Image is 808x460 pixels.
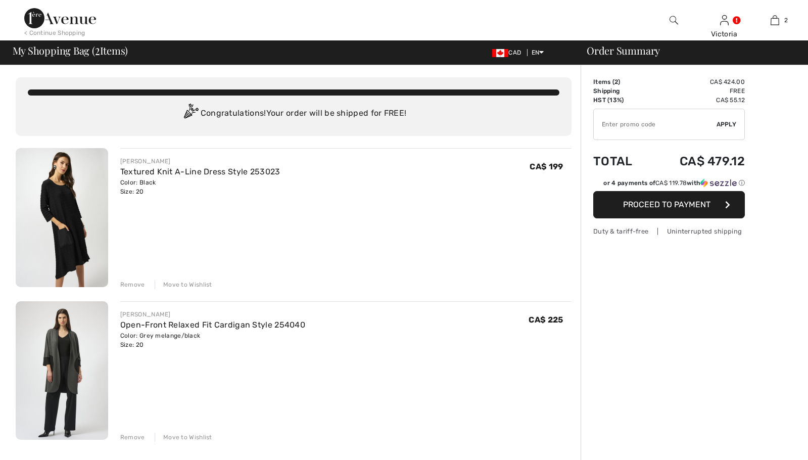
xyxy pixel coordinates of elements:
[120,310,305,319] div: [PERSON_NAME]
[120,280,145,289] div: Remove
[530,162,563,171] span: CA$ 199
[771,14,779,26] img: My Bag
[720,15,729,25] a: Sign In
[700,178,737,188] img: Sezzle
[650,144,745,178] td: CA$ 479.12
[593,226,745,236] div: Duty & tariff-free | Uninterrupted shipping
[16,301,108,440] img: Open-Front Relaxed Fit Cardigan Style 254040
[699,29,749,39] div: Victoria
[95,43,100,56] span: 2
[120,167,280,176] a: Textured Knit A-Line Dress Style 253023
[720,14,729,26] img: My Info
[120,178,280,196] div: Color: Black Size: 20
[614,78,618,85] span: 2
[532,49,544,56] span: EN
[575,45,802,56] div: Order Summary
[650,96,745,105] td: CA$ 55.12
[13,45,128,56] span: My Shopping Bag ( Items)
[529,315,563,325] span: CA$ 225
[750,14,799,26] a: 2
[28,104,559,124] div: Congratulations! Your order will be shipped for FREE!
[670,14,678,26] img: search the website
[650,77,745,86] td: CA$ 424.00
[593,77,650,86] td: Items ( )
[24,28,85,37] div: < Continue Shopping
[155,280,212,289] div: Move to Wishlist
[120,433,145,442] div: Remove
[593,178,745,191] div: or 4 payments ofCA$ 119.78withSezzle Click to learn more about Sezzle
[717,120,737,129] span: Apply
[180,104,201,124] img: Congratulation2.svg
[120,331,305,349] div: Color: Grey melange/black Size: 20
[492,49,525,56] span: CAD
[623,200,710,209] span: Proceed to Payment
[593,191,745,218] button: Proceed to Payment
[120,320,305,330] a: Open-Front Relaxed Fit Cardigan Style 254040
[492,49,508,57] img: Canadian Dollar
[655,179,687,187] span: CA$ 119.78
[603,178,745,188] div: or 4 payments of with
[16,148,108,287] img: Textured Knit A-Line Dress Style 253023
[650,86,745,96] td: Free
[593,96,650,105] td: HST (13%)
[593,144,650,178] td: Total
[155,433,212,442] div: Move to Wishlist
[784,16,788,25] span: 2
[120,157,280,166] div: [PERSON_NAME]
[594,109,717,140] input: Promo code
[24,8,96,28] img: 1ère Avenue
[593,86,650,96] td: Shipping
